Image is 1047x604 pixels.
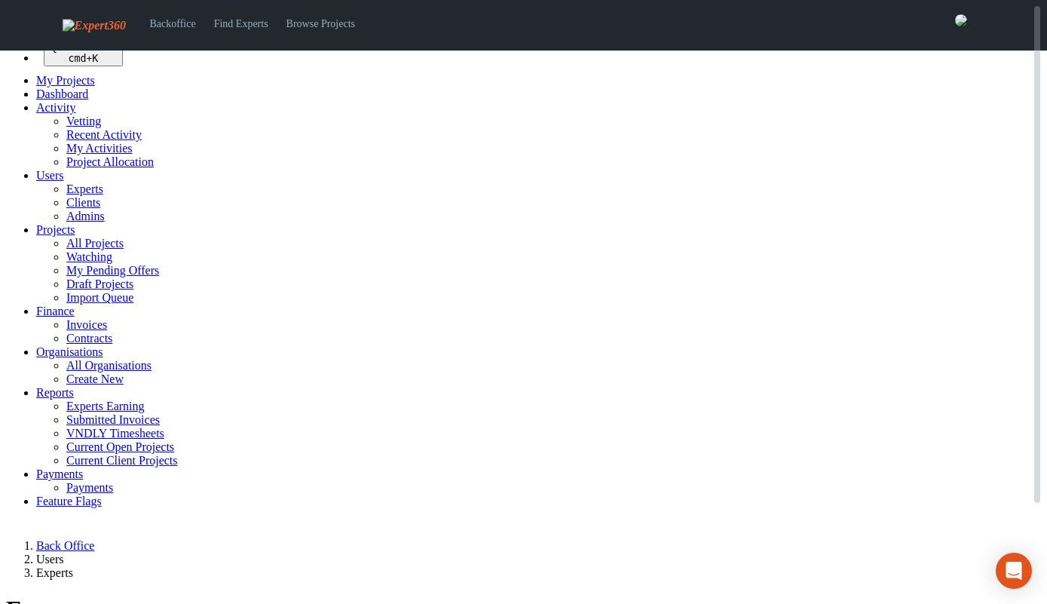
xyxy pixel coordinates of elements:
a: Activity [36,101,75,114]
a: Create New [66,373,124,385]
kbd: K [92,53,98,64]
a: Draft Projects [66,277,133,290]
div: + [50,53,117,64]
a: Experts Earning [66,400,145,412]
div: Open Intercom Messenger [996,553,1032,589]
a: Watching [66,250,112,263]
li: Experts [36,566,1041,580]
li: Users [36,553,1041,566]
a: Current Open Projects [66,440,174,453]
a: Projects [36,223,75,236]
a: Import Queue [66,291,133,304]
a: Invoices [66,318,107,331]
a: Clients [66,196,100,209]
a: Finance [36,305,75,317]
kbd: cmd [68,53,86,64]
a: My Projects [36,74,95,87]
button: Quick search... cmd+K [44,39,123,66]
a: Current Client Projects [66,454,178,467]
img: Expert360 [63,19,126,32]
a: Project Allocation [66,155,154,168]
a: Payments [66,481,113,494]
a: Reports [36,386,74,399]
a: Recent Activity [66,128,142,141]
a: All Organisations [66,359,152,372]
a: Payments [36,468,83,480]
a: Dashboard [36,87,88,100]
a: Vetting [66,115,101,127]
a: Contracts [66,332,112,345]
a: My Pending Offers [66,264,159,277]
a: Submitted Invoices [66,413,160,426]
a: Admins [66,210,105,222]
a: Experts [66,182,103,195]
a: All Projects [66,237,124,250]
a: Users [36,169,63,182]
a: My Activities [66,142,133,155]
a: Feature Flags [36,495,102,507]
a: Organisations [36,345,103,358]
img: 0421c9a1-ac87-4857-a63f-b59ed7722763-normal.jpeg [955,14,967,26]
a: Back Office [36,539,94,552]
a: VNDLY Timesheets [66,427,164,440]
